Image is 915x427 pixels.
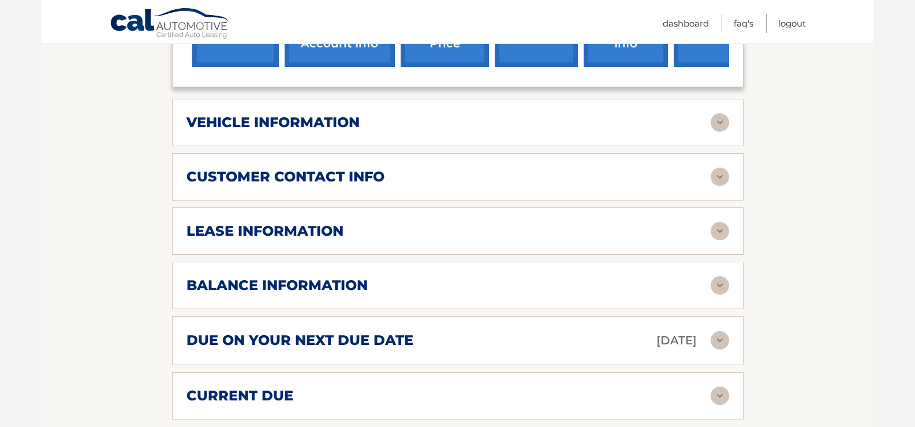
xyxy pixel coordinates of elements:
img: accordion-rest.svg [711,168,729,186]
p: [DATE] [656,331,697,351]
h2: vehicle information [186,114,360,131]
h2: current due [186,387,293,404]
h2: due on your next due date [186,332,413,349]
a: FAQ's [734,14,753,33]
img: accordion-rest.svg [711,222,729,240]
h2: lease information [186,222,343,240]
a: Cal Automotive [110,8,231,41]
a: Dashboard [663,14,709,33]
img: accordion-rest.svg [711,113,729,132]
a: Logout [778,14,806,33]
img: accordion-rest.svg [711,331,729,350]
h2: customer contact info [186,168,384,185]
h2: balance information [186,277,368,294]
img: accordion-rest.svg [711,387,729,405]
img: accordion-rest.svg [711,276,729,295]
